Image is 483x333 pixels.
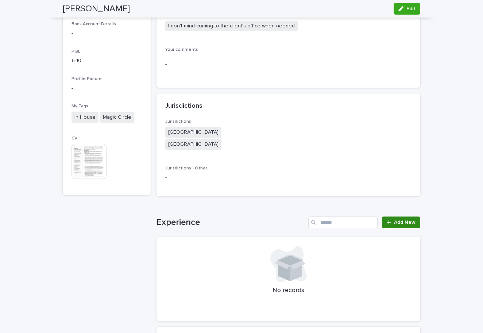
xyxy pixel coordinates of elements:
h1: Experience [157,217,305,228]
span: In House [72,112,98,123]
span: Magic Circle [100,112,134,123]
span: CV [72,136,77,141]
span: Jurisdictions [165,119,191,124]
span: PQE [72,49,81,54]
p: - [165,174,411,181]
input: Search [308,217,378,228]
span: Jurisdictions - Other [165,166,207,171]
span: I don't mind coming to the client's office when needed [165,21,298,31]
h2: [PERSON_NAME] [63,4,130,14]
p: No records [165,287,411,295]
a: Add New [382,217,420,228]
p: - [165,61,411,68]
span: Bank Account Details [72,22,116,26]
h2: Jurisdictions [165,102,202,110]
span: Profile Picture [72,77,102,81]
p: - [72,30,142,37]
span: [GEOGRAPHIC_DATA] [165,139,221,150]
button: Edit [394,3,420,15]
span: Your comments [165,47,198,52]
p: - [72,85,142,92]
p: 6-10 [72,57,142,65]
span: Add New [394,220,416,225]
span: My Tags [72,104,88,108]
span: [GEOGRAPHIC_DATA] [165,127,221,138]
span: Edit [406,6,416,11]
